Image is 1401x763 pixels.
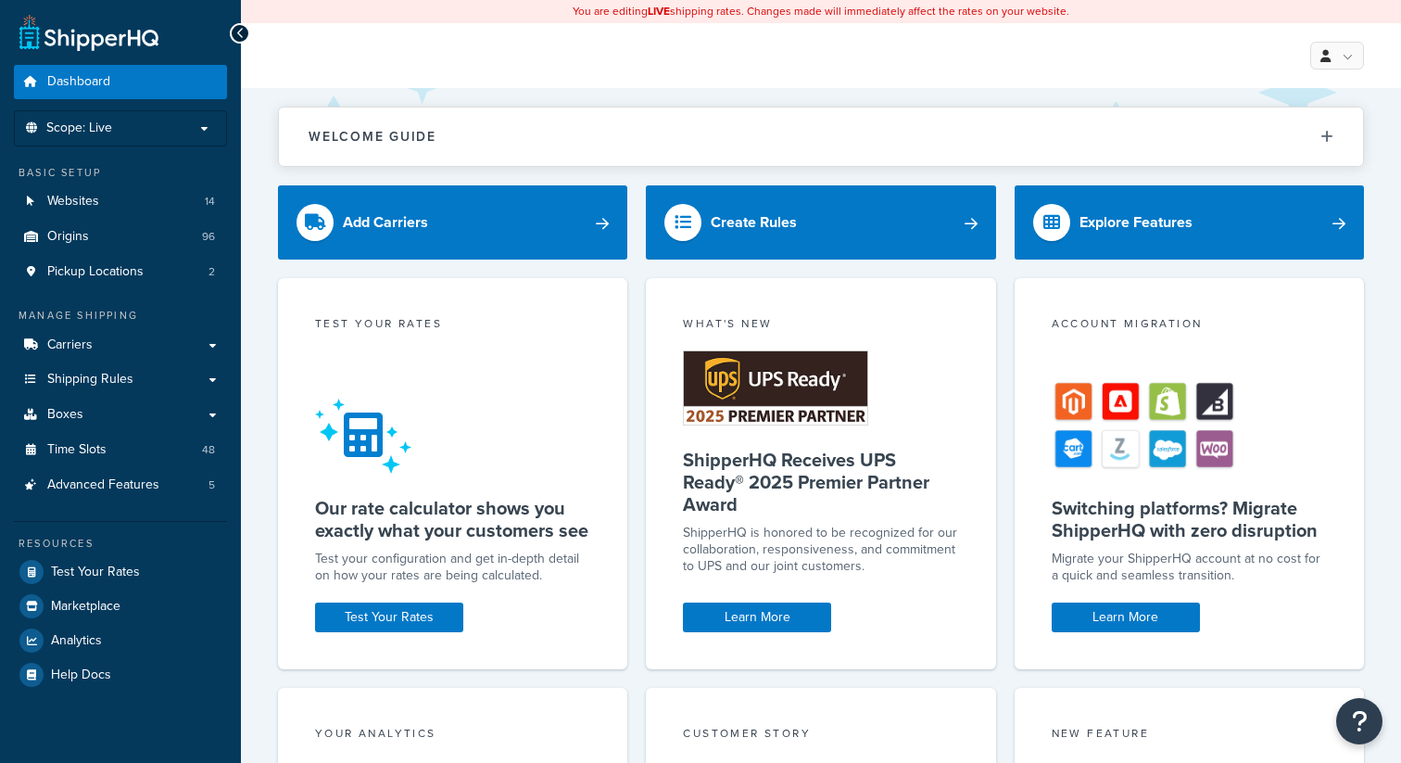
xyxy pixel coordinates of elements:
[683,449,958,515] h5: ShipperHQ Receives UPS Ready® 2025 Premier Partner Award
[14,468,227,502] li: Advanced Features
[14,308,227,324] div: Manage Shipping
[14,255,227,289] a: Pickup Locations2
[14,184,227,219] a: Websites14
[14,468,227,502] a: Advanced Features5
[278,185,627,260] a: Add Carriers
[279,108,1363,166] button: Welcome Guide
[47,407,83,423] span: Boxes
[202,442,215,458] span: 48
[14,220,227,254] a: Origins96
[14,433,227,467] li: Time Slots
[315,315,590,337] div: Test your rates
[1015,185,1364,260] a: Explore Features
[1336,698,1382,744] button: Open Resource Center
[14,624,227,657] a: Analytics
[51,633,102,649] span: Analytics
[648,3,670,19] b: LIVE
[47,74,110,90] span: Dashboard
[208,477,215,493] span: 5
[14,590,227,623] a: Marketplace
[14,220,227,254] li: Origins
[51,668,111,683] span: Help Docs
[46,121,112,136] span: Scope: Live
[14,536,227,552] div: Resources
[1052,315,1327,337] div: Account Migration
[202,229,215,245] span: 96
[315,603,463,632] a: Test Your Rates
[14,328,227,362] a: Carriers
[1052,551,1327,584] div: Migrate your ShipperHQ account at no cost for a quick and seamless transition.
[14,433,227,467] a: Time Slots48
[47,229,89,245] span: Origins
[315,725,590,746] div: Your Analytics
[14,184,227,219] li: Websites
[1052,497,1327,541] h5: Switching platforms? Migrate ShipperHQ with zero disruption
[47,477,159,493] span: Advanced Features
[683,315,958,337] div: What's New
[14,658,227,692] a: Help Docs
[47,442,107,458] span: Time Slots
[205,194,215,210] span: 14
[343,210,428,235] div: Add Carriers
[14,165,227,181] div: Basic Setup
[14,255,227,289] li: Pickup Locations
[309,130,436,144] h2: Welcome Guide
[51,565,140,580] span: Test Your Rates
[51,599,120,615] span: Marketplace
[1079,210,1193,235] div: Explore Features
[47,337,93,353] span: Carriers
[14,555,227,589] a: Test Your Rates
[683,725,958,746] div: Customer Story
[683,525,958,575] p: ShipperHQ is honored to be recognized for our collaboration, responsiveness, and commitment to UP...
[14,362,227,397] a: Shipping Rules
[711,210,797,235] div: Create Rules
[1052,725,1327,746] div: New Feature
[315,551,590,584] div: Test your configuration and get in-depth detail on how your rates are being calculated.
[47,264,144,280] span: Pickup Locations
[14,398,227,432] a: Boxes
[14,65,227,99] a: Dashboard
[646,185,995,260] a: Create Rules
[683,603,831,632] a: Learn More
[47,372,133,388] span: Shipping Rules
[208,264,215,280] span: 2
[1052,603,1200,632] a: Learn More
[47,194,99,210] span: Websites
[315,497,590,541] h5: Our rate calculator shows you exactly what your customers see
